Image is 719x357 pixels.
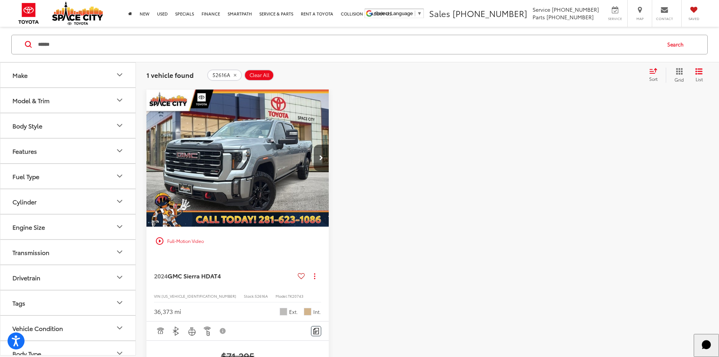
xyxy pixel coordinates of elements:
[0,214,136,239] button: Engine SizeEngine Size
[115,197,124,206] div: Cylinder
[115,172,124,181] div: Fuel Type
[0,138,136,163] button: FeaturesFeatures
[146,90,329,227] img: 2024 GMC Sierra 2500HD 4WD Crew Cab Standard Bed AT4
[0,113,136,138] button: Body StyleBody Style
[115,273,124,282] div: Drivetrain
[12,349,41,357] div: Body Type
[12,96,49,104] div: Model & Trim
[314,273,315,279] span: dropdown dots
[115,121,124,130] div: Body Style
[0,88,136,112] button: Model & TrimModel & Trim
[0,290,136,315] button: TagsTags
[289,308,298,315] span: Ext.
[210,271,221,280] span: AT4
[697,335,716,355] svg: Start Chat
[12,223,45,230] div: Engine Size
[0,265,136,289] button: DrivetrainDrivetrain
[304,308,311,315] span: Tan
[115,96,124,105] div: Model & Trim
[649,76,657,82] span: Sort
[0,240,136,264] button: TransmissionTransmission
[280,308,287,315] span: Sterling Metallic
[12,274,40,281] div: Drivetrain
[12,172,39,179] div: Fuel Type
[217,323,229,339] button: View Disclaimer
[666,67,690,82] button: Grid View
[146,90,329,227] a: 2024 GMC Sierra 2500HD 4WD Crew Cab Standard Bed AT42024 GMC Sierra 2500HD 4WD Crew Cab Standard ...
[417,11,422,16] span: ▼
[154,293,162,299] span: VIN:
[154,307,181,316] div: 36,373 mi
[674,76,684,82] span: Grid
[146,90,329,227] div: 2024 GMC Sierra HD AT4 0
[453,7,527,19] span: [PHONE_NUMBER]
[52,2,103,25] img: Space City Toyota
[314,145,329,171] button: Next image
[375,11,422,16] a: Select Language​
[12,248,49,255] div: Transmission
[313,308,321,315] span: Int.
[0,189,136,213] button: CylinderCylinder
[12,198,37,205] div: Cylinder
[0,62,136,87] button: MakeMake
[115,247,124,257] div: Transmission
[288,293,303,299] span: TK20743
[37,35,660,53] input: Search by Make, Model, or Keyword
[162,293,236,299] span: [US_VEHICLE_IDENTIFICATION_NUMBER]
[533,13,545,21] span: Parts
[660,35,694,54] button: Search
[276,293,288,299] span: Model:
[313,328,319,334] img: Comments
[187,326,197,336] img: Heated Steering Wheel
[115,298,124,307] div: Tags
[244,293,255,299] span: Stock:
[533,6,550,13] span: Service
[645,67,666,82] button: Select sort value
[115,222,124,231] div: Engine Size
[146,70,194,79] span: 1 vehicle found
[308,269,321,283] button: Actions
[690,67,708,82] button: List View
[656,16,673,21] span: Contact
[631,16,648,21] span: Map
[171,326,181,336] img: Bluetooth®
[244,69,274,80] button: Clear All
[695,76,703,82] span: List
[203,326,212,336] img: Remote Start
[249,72,269,78] span: Clear All
[154,271,168,280] span: 2024
[547,13,594,21] span: [PHONE_NUMBER]
[115,323,124,332] div: Vehicle Condition
[12,299,25,306] div: Tags
[375,11,413,16] span: Select Language
[552,6,599,13] span: [PHONE_NUMBER]
[0,315,136,340] button: Vehicle ConditionVehicle Condition
[156,326,165,336] img: Adaptive Cruise Control
[12,324,63,331] div: Vehicle Condition
[685,16,702,21] span: Saved
[311,326,321,336] button: Comments
[154,272,295,280] a: 2024GMC Sierra HDAT4
[115,70,124,79] div: Make
[607,16,624,21] span: Service
[429,7,450,19] span: Sales
[0,164,136,188] button: Fuel TypeFuel Type
[212,72,230,78] span: 52616A
[115,146,124,155] div: Features
[12,71,28,78] div: Make
[12,122,42,129] div: Body Style
[168,271,210,280] span: GMC Sierra HD
[207,69,242,80] button: remove 52616A
[12,147,37,154] div: Features
[255,293,268,299] span: 52616A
